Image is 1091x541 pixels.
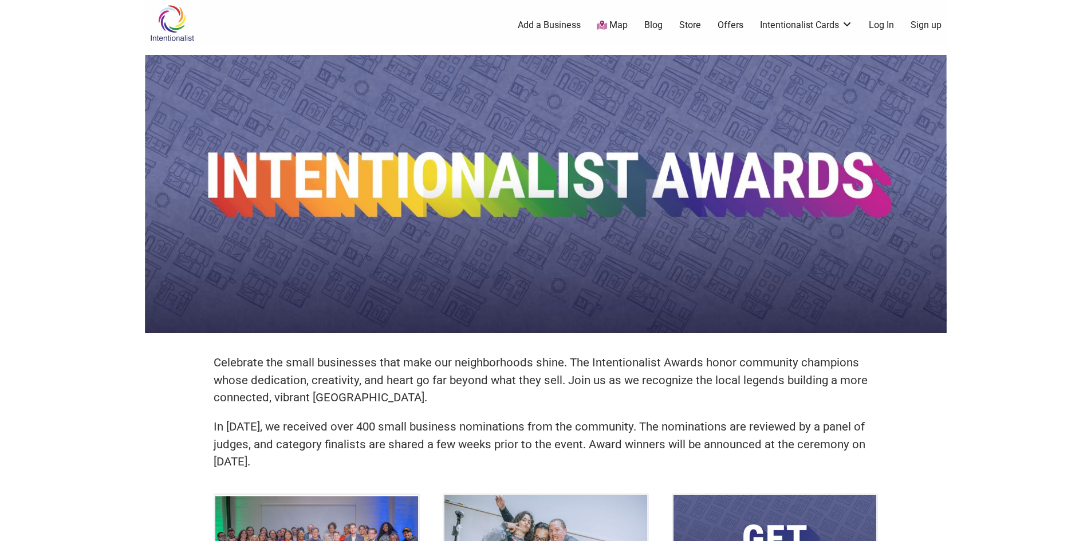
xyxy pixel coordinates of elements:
a: Add a Business [518,19,581,31]
a: Store [679,19,701,31]
a: Sign up [911,19,942,31]
p: In [DATE], we received over 400 small business nominations from the community. The nominations ar... [214,418,878,471]
a: Offers [718,19,743,31]
a: Map [597,19,628,32]
a: Log In [869,19,894,31]
a: Intentionalist Cards [760,19,853,31]
a: Blog [644,19,663,31]
p: Celebrate the small businesses that make our neighborhoods shine. The Intentionalist Awards honor... [214,354,878,406]
img: Intentionalist [145,5,199,42]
